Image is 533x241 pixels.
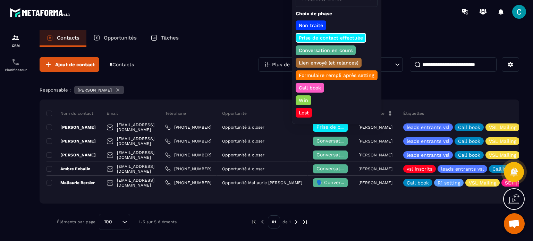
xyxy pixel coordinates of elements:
[298,109,310,116] p: Lost
[407,153,449,157] p: leads entrants vsl
[403,111,424,116] p: Étiquettes
[407,180,429,185] p: Call book
[46,180,95,186] p: Mallaurie Bersier
[2,68,29,72] p: Planificateur
[492,166,515,171] p: Call book
[55,61,95,68] span: Ajout de contact
[489,139,516,144] p: VSL Mailing
[57,35,79,41] p: Contacts
[11,34,20,42] img: formation
[110,61,134,68] p: 5
[10,6,72,19] img: logo
[2,44,29,48] p: CRM
[222,125,264,130] p: Opportunité à closer
[302,219,308,225] img: next
[296,10,378,17] p: Choix de phase
[259,219,265,225] img: prev
[165,111,186,116] p: Téléphone
[222,111,247,116] p: Opportunité
[86,30,144,47] a: Opportunités
[2,53,29,77] a: schedulerschedulerPlanificateur
[40,87,71,93] p: Responsable :
[458,153,480,157] p: Call book
[165,166,211,172] a: [PHONE_NUMBER]
[358,180,392,185] p: [PERSON_NAME]
[358,166,392,171] p: [PERSON_NAME]
[139,220,177,224] p: 1-5 sur 5 éléments
[298,47,354,54] p: Conversation en cours
[222,139,264,144] p: Opportunité à closer
[293,219,299,225] img: next
[407,125,449,130] p: leads entrants vsl
[489,153,516,157] p: VSL Mailing
[40,57,99,72] button: Ajout de contact
[316,138,370,144] span: Conversation en cours
[104,35,137,41] p: Opportunités
[298,84,322,91] p: Call book
[161,35,179,41] p: Tâches
[316,166,370,171] span: Conversation en cours
[40,30,86,47] a: Contacts
[469,180,496,185] p: VSL Mailing
[165,152,211,158] a: [PHONE_NUMBER]
[316,124,381,130] span: Prise de contact effectuée
[441,166,484,171] p: leads entrants vsl
[504,213,525,234] div: Ouvrir le chat
[99,214,130,230] div: Search for option
[272,62,303,67] p: Plus de filtre
[2,28,29,53] a: formationformationCRM
[46,124,96,130] p: [PERSON_NAME]
[46,138,96,144] p: [PERSON_NAME]
[298,34,364,41] p: Prise de contact effectuée
[222,166,264,171] p: Opportunité à closer
[115,218,120,226] input: Search for option
[298,59,359,66] p: Lien envoyé (et relances)
[222,180,302,185] p: Opportunité Mallaurie [PERSON_NAME]
[358,153,392,157] p: [PERSON_NAME]
[316,180,378,185] span: 🗣️ Conversation en cours
[107,111,118,116] p: Email
[268,215,280,229] p: 01
[112,62,134,67] span: Contacts
[144,30,186,47] a: Tâches
[46,152,96,158] p: [PERSON_NAME]
[165,180,211,186] a: [PHONE_NUMBER]
[251,219,257,225] img: prev
[46,111,93,116] p: Nom du contact
[458,125,480,130] p: Call book
[358,125,392,130] p: [PERSON_NAME]
[11,58,20,66] img: scheduler
[102,218,115,226] span: 100
[489,125,516,130] p: VSL Mailing
[165,138,211,144] a: [PHONE_NUMBER]
[282,219,291,225] p: de 1
[222,153,264,157] p: Opportunité à closer
[298,22,324,29] p: Non traité
[407,139,449,144] p: leads entrants vsl
[57,220,95,224] p: Éléments par page
[298,72,375,79] p: Formulaire rempli après setting
[46,166,90,172] p: Ambre Exbalin
[438,180,460,185] p: R1 setting
[298,97,309,104] p: Win
[358,139,392,144] p: [PERSON_NAME]
[407,166,432,171] p: vsl inscrits
[458,139,480,144] p: Call book
[78,88,112,93] p: [PERSON_NAME]
[165,124,211,130] a: [PHONE_NUMBER]
[316,152,370,157] span: Conversation en cours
